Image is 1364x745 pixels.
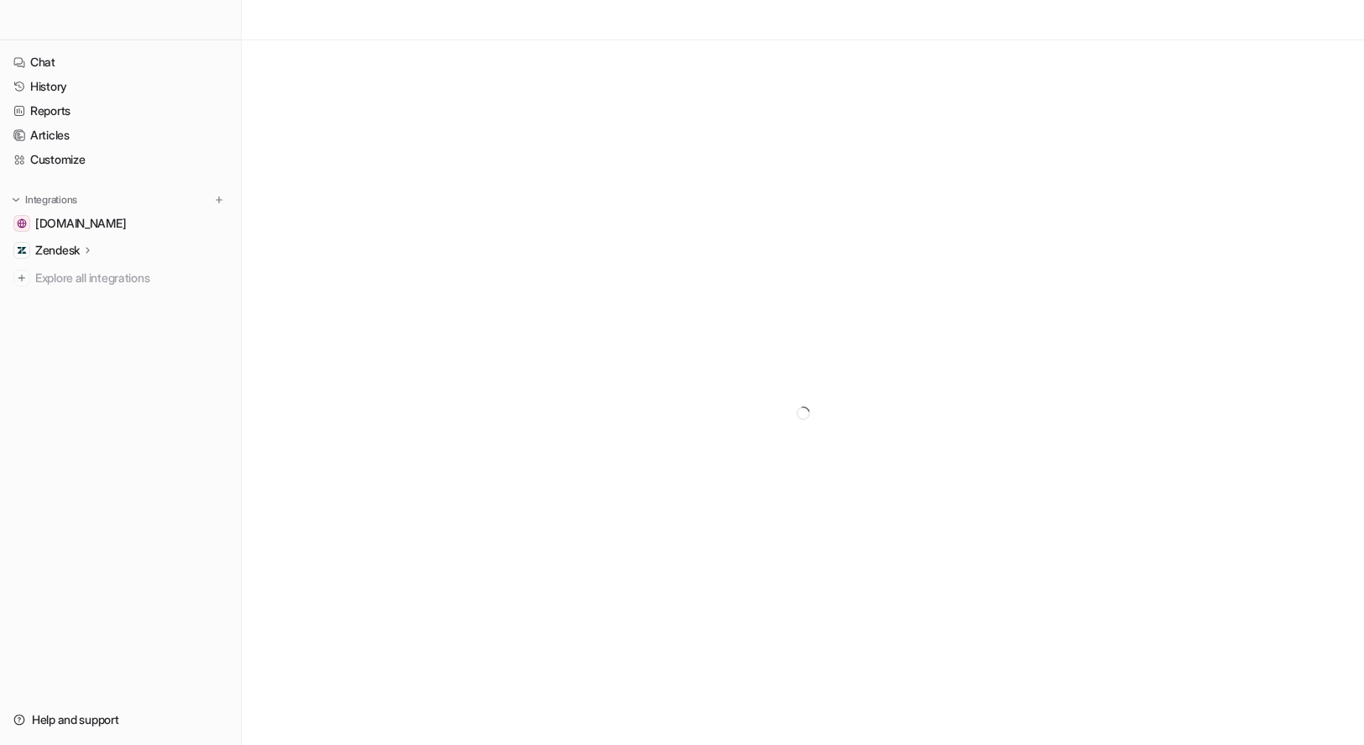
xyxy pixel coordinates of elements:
span: [DOMAIN_NAME] [35,215,126,232]
a: Help and support [7,708,234,732]
img: gridwise.io [17,218,27,228]
a: Customize [7,148,234,171]
a: History [7,75,234,98]
img: menu_add.svg [213,194,225,206]
img: expand menu [10,194,22,206]
button: Integrations [7,191,82,208]
p: Integrations [25,193,77,207]
p: Zendesk [35,242,80,259]
a: gridwise.io[DOMAIN_NAME] [7,212,234,235]
a: Explore all integrations [7,266,234,290]
a: Chat [7,50,234,74]
span: Explore all integrations [35,265,227,291]
a: Articles [7,123,234,147]
img: Zendesk [17,245,27,255]
a: Reports [7,99,234,123]
img: explore all integrations [13,270,30,286]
